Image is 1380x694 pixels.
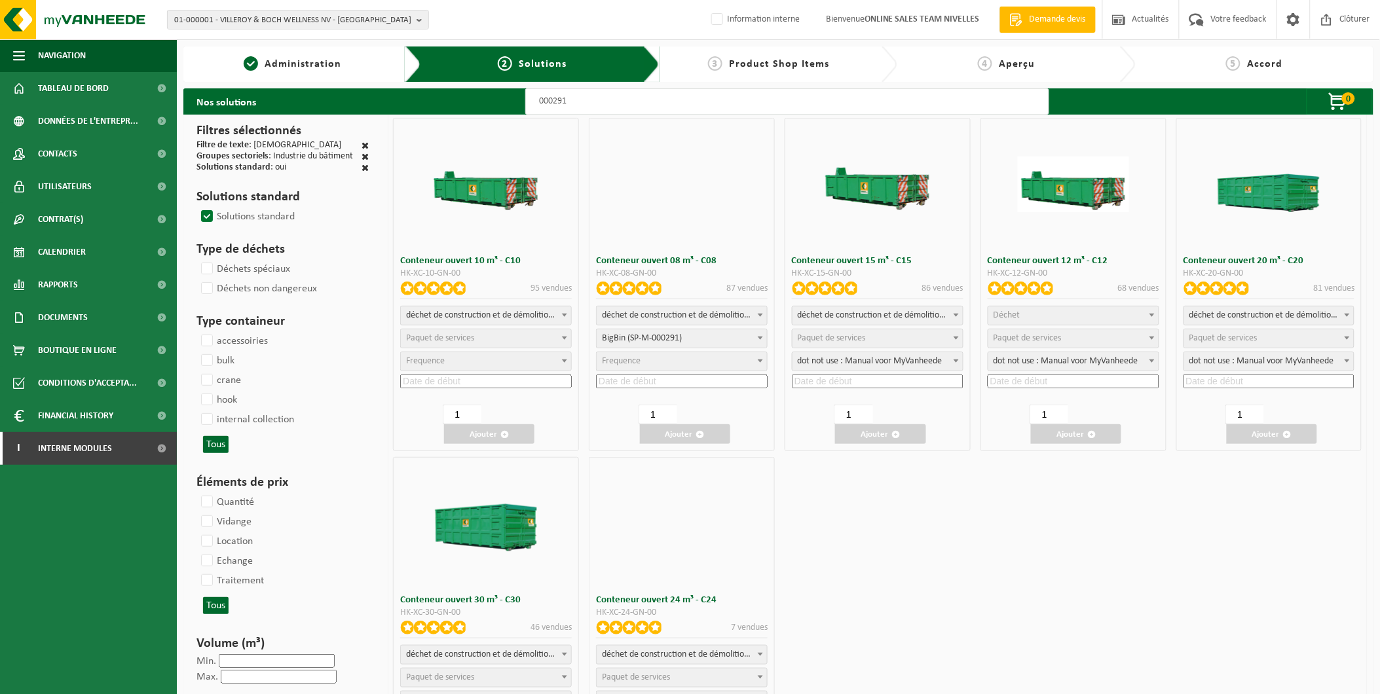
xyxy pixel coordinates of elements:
[196,187,369,207] h3: Solutions standard
[196,473,369,492] h3: Éléments de prix
[978,56,992,71] span: 4
[792,374,963,388] input: Date de début
[1184,352,1354,371] span: dot not use : Manual voor MyVanheede
[596,374,768,388] input: Date de début
[38,39,86,72] span: Navigation
[498,56,512,71] span: 2
[1184,306,1355,325] span: déchet de construction et de démolition mélangé (inerte et non inerte)
[431,56,633,72] a: 2Solutions
[196,121,369,141] h3: Filtres sélectionnés
[1226,56,1240,71] span: 5
[183,88,269,115] h2: Nos solutions
[265,59,341,69] span: Administration
[198,532,253,551] label: Location
[38,203,83,236] span: Contrat(s)
[596,329,768,348] span: BigBin (SP-M-000291)
[198,259,290,279] label: Déchets spéciaux
[198,551,253,571] label: Echange
[444,424,534,444] button: Ajouter
[400,269,572,278] div: HK-XC-10-GN-00
[1247,59,1282,69] span: Accord
[196,152,353,163] div: : Industrie du bâtiment
[726,282,768,295] p: 87 vendues
[400,374,572,388] input: Date de début
[793,306,963,325] span: déchet de construction et de démolition mélangé (inerte et non inerte)
[792,256,963,266] h3: Conteneur ouvert 15 m³ - C15
[597,646,767,664] span: déchet de construction et de démolition mélangé (inerte et non inerte)
[38,170,92,203] span: Utilisateurs
[430,496,542,551] img: HK-XC-30-GN-00
[406,356,445,366] span: Frequence
[1189,333,1258,343] span: Paquet de services
[1184,352,1355,371] span: dot not use : Manual voor MyVanheede
[1342,92,1355,105] span: 0
[38,236,86,268] span: Calendrier
[38,72,109,105] span: Tableau de bord
[596,645,768,665] span: déchet de construction et de démolition mélangé (inerte et non inerte)
[196,312,369,331] h3: Type containeur
[198,571,264,591] label: Traitement
[1018,156,1129,212] img: HK-XC-12-GN-00
[203,597,229,614] button: Tous
[531,282,572,295] p: 95 vendues
[198,492,254,512] label: Quantité
[38,367,137,399] span: Conditions d'accepta...
[196,141,341,152] div: : [DEMOGRAPHIC_DATA]
[401,306,571,325] span: déchet de construction et de démolition mélangé (inerte et non inerte)
[602,672,670,682] span: Paquet de services
[994,310,1020,320] span: Déchet
[38,301,88,334] span: Documents
[196,163,286,174] div: : oui
[13,432,25,465] span: I
[709,10,800,29] label: Information interne
[525,88,1049,115] input: Chercher
[596,256,768,266] h3: Conteneur ouvert 08 m³ - C08
[196,151,269,161] span: Groupes sectoriels
[597,306,767,325] span: déchet de construction et de démolition mélangé (inerte et non inerte)
[38,105,138,137] span: Données de l'entrepr...
[198,279,317,299] label: Déchets non dangereux
[988,374,1159,388] input: Date de début
[400,306,572,325] span: déchet de construction et de démolition mélangé (inerte et non inerte)
[708,56,722,71] span: 3
[793,352,963,371] span: dot not use : Manual voor MyVanheede
[198,351,234,371] label: bulk
[196,240,369,259] h3: Type de déchets
[1184,374,1355,388] input: Date de début
[38,432,112,465] span: Interne modules
[729,59,829,69] span: Product Shop Items
[400,645,572,665] span: déchet de construction et de démolition mélangé (inerte et non inerte)
[904,56,1109,72] a: 4Aperçu
[1313,282,1354,295] p: 81 vendues
[596,306,768,325] span: déchet de construction et de démolition mélangé (inerte et non inerte)
[1307,88,1372,115] button: 0
[596,269,768,278] div: HK-XC-08-GN-00
[1213,156,1324,212] img: HK-XC-20-GN-00
[196,672,218,682] label: Max.
[430,156,542,212] img: HK-XC-10-GN-00
[38,334,117,367] span: Boutique en ligne
[988,269,1159,278] div: HK-XC-12-GN-00
[798,333,866,343] span: Paquet de services
[988,256,1159,266] h3: Conteneur ouvert 12 m³ - C12
[196,656,216,667] label: Min.
[406,333,474,343] span: Paquet de services
[167,10,429,29] button: 01-000001 - VILLEROY & BOCH WELLNESS NV - [GEOGRAPHIC_DATA]
[1184,269,1355,278] div: HK-XC-20-GN-00
[244,56,258,71] span: 1
[1184,256,1355,266] h3: Conteneur ouvert 20 m³ - C20
[865,14,980,24] strong: ONLINE SALES TEAM NIVELLES
[198,331,268,351] label: accessoiries
[400,608,572,617] div: HK-XC-30-GN-00
[731,621,768,634] p: 7 vendues
[1227,424,1317,444] button: Ajouter
[174,10,411,30] span: 01-000001 - VILLEROY & BOCH WELLNESS NV - [GEOGRAPHIC_DATA]
[1225,405,1264,424] input: 1
[406,672,474,682] span: Paquet de services
[834,405,872,424] input: 1
[835,424,925,444] button: Ajouter
[531,621,572,634] p: 46 vendues
[602,356,641,366] span: Frequence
